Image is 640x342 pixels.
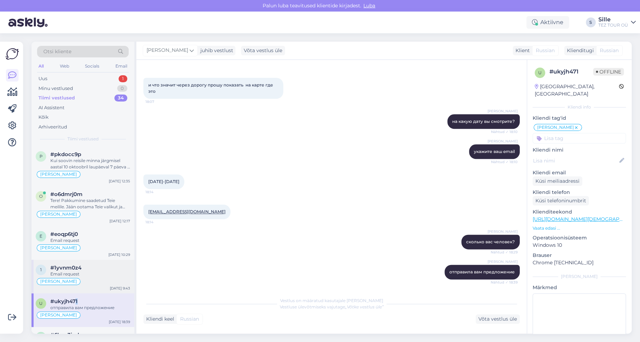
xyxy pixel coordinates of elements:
span: #1yvnm0z4 [50,265,81,271]
div: 34 [114,95,127,102]
span: 18:14 [145,189,172,195]
div: [DATE] 12:35 [109,179,130,184]
span: p [40,154,43,159]
div: Küsi telefoninumbrit [533,196,589,205]
span: Nähtud ✓ 18:10 [491,159,518,165]
span: [PERSON_NAME] [488,139,518,144]
img: Askly Logo [6,47,19,61]
div: 1 [119,75,127,82]
div: Sille [598,17,628,22]
div: Küsi meiliaadressi [533,176,582,186]
span: Nähtud ✓ 18:29 [491,250,518,255]
input: Lisa nimi [533,157,618,165]
span: Nähtud ✓ 18:39 [491,280,518,285]
span: Russian [600,47,619,54]
span: [PERSON_NAME] [488,229,518,234]
span: [PERSON_NAME] [40,212,77,216]
p: Kliendi nimi [533,146,626,154]
p: Brauser [533,252,626,259]
span: Tiimi vestlused [67,136,99,142]
div: Email request [50,271,130,277]
p: Kliendi email [533,169,626,176]
div: [DATE] 9:43 [110,286,130,291]
div: 0 [117,85,127,92]
div: Kõik [38,114,49,121]
span: #ukyjh471 [50,298,78,305]
span: 18:14 [145,219,172,225]
p: Kliendi telefon [533,189,626,196]
div: All [37,62,45,71]
div: Uus [38,75,47,82]
span: o [39,194,43,199]
span: Otsi kliente [43,48,71,55]
div: отправила вам предложение [50,305,130,311]
div: Web [58,62,71,71]
div: Minu vestlused [38,85,73,92]
span: u [538,70,542,75]
span: отправила вам предложение [449,269,515,274]
span: Nähtud ✓ 18:10 [491,129,518,134]
div: Võta vestlus üle [476,314,520,324]
span: [PERSON_NAME] [40,246,77,250]
a: SilleTEZ TOUR OÜ [598,17,636,28]
span: u [39,301,43,306]
span: Luba [361,2,377,9]
div: Aktiivne [526,16,569,29]
div: Klient [513,47,530,54]
span: на какую дату вы смотрите? [452,119,515,124]
div: [DATE] 18:39 [109,319,130,324]
span: [PERSON_NAME] [40,279,77,284]
span: [PERSON_NAME] [537,125,574,130]
span: укажите ваш email [474,149,515,154]
div: [DATE] 12:17 [109,218,130,224]
p: Chrome [TECHNICAL_ID] [533,259,626,266]
span: [PERSON_NAME] [40,313,77,317]
div: Socials [84,62,101,71]
span: Russian [180,315,199,323]
p: Kliendi tag'id [533,114,626,122]
span: [DATE]-[DATE] [148,179,179,184]
p: Operatsioonisüsteem [533,234,626,242]
i: „Võtke vestlus üle” [345,304,384,309]
div: juhib vestlust [198,47,233,54]
div: AI Assistent [38,104,64,111]
span: #eoqp6tj0 [50,231,78,237]
div: Tere! Pakkumine saadetud Teie meilile. Jään ootama Teie valikut ja broneerimissoovi andmetega. [50,197,130,210]
div: Kliendi keel [143,315,174,323]
span: Vestlus on määratud kasutajale [PERSON_NAME] [280,298,383,303]
span: [PERSON_NAME] [147,47,188,54]
span: Vestluse ülevõtmiseks vajutage [280,304,384,309]
div: Klienditugi [564,47,594,54]
span: #pkdocc9p [50,151,81,158]
div: Võta vestlus üle [241,46,285,55]
span: 18:07 [145,99,172,104]
div: Email [114,62,129,71]
span: Russian [536,47,555,54]
span: [PERSON_NAME] [488,259,518,264]
span: сколько вас человек? [466,239,515,244]
span: 1 [40,267,42,272]
div: [DATE] 10:29 [108,252,130,257]
p: Märkmed [533,284,626,291]
a: [EMAIL_ADDRESS][DOMAIN_NAME] [148,209,226,214]
p: Klienditeekond [533,208,626,216]
div: Tiimi vestlused [38,95,75,102]
span: #6hoa3igd [50,332,79,338]
div: Email request [50,237,130,244]
div: TEZ TOUR OÜ [598,22,628,28]
div: [GEOGRAPHIC_DATA], [GEOGRAPHIC_DATA] [535,83,619,98]
span: [PERSON_NAME] [40,172,77,176]
span: Offline [593,68,624,76]
span: #o6dmrj0m [50,191,83,197]
div: [PERSON_NAME] [533,273,626,280]
div: Kliendi info [533,104,626,110]
p: Windows 10 [533,242,626,249]
span: [PERSON_NAME] [488,109,518,114]
div: S [586,18,596,27]
input: Lisa tag [533,133,626,144]
div: Arhiveeritud [38,124,67,131]
div: Kui soovin reisile minna järgmisel aastal 10 oktoobril laupäeval 7 päeva 2 täiskasvanut siis mill... [50,158,130,170]
span: e [40,233,42,239]
span: и что значит через дорогу прошу показать на карте где это [148,82,274,94]
div: # ukyjh471 [549,68,593,76]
